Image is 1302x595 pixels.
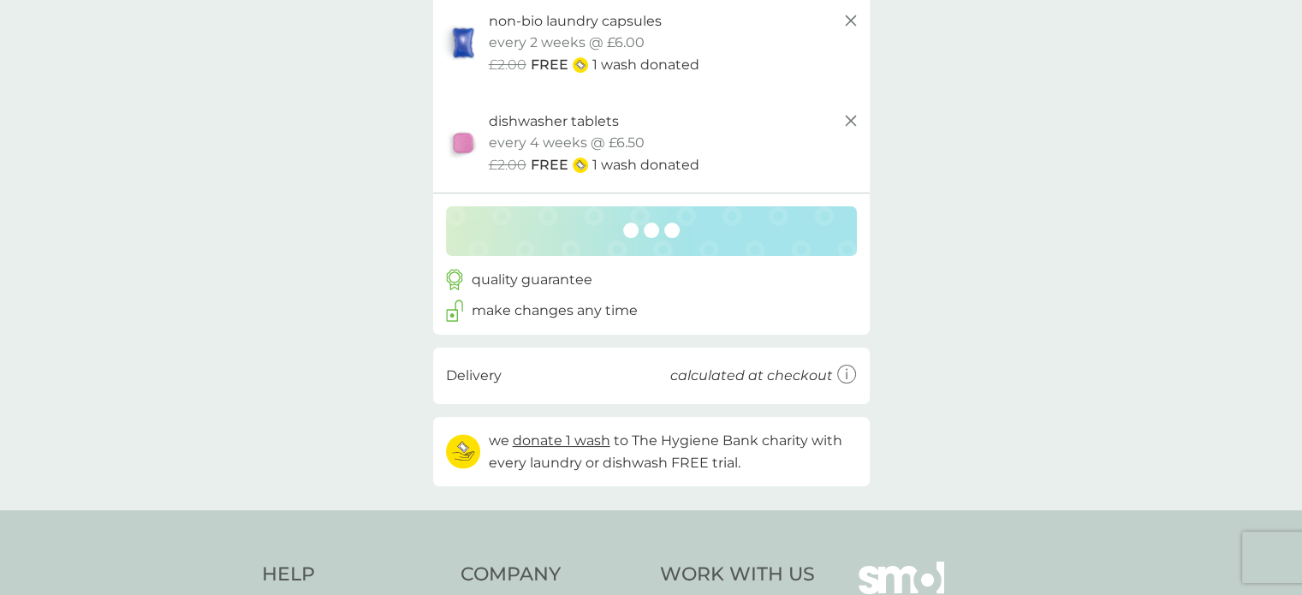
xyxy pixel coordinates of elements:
h4: Company [461,562,643,588]
span: £2.00 [489,154,526,176]
h4: Help [262,562,444,588]
p: every 2 weeks @ £6.00 [489,32,645,54]
span: donate 1 wash [513,432,610,449]
span: £2.00 [489,54,526,76]
span: FREE [531,54,568,76]
p: 1 wash donated [592,154,699,176]
p: non-bio laundry capsules [489,10,662,33]
p: every 4 weeks @ £6.50 [489,132,645,154]
p: Delivery [446,365,502,387]
p: dishwasher tablets [489,110,619,133]
p: make changes any time [472,300,638,322]
p: quality guarantee [472,269,592,291]
h4: Work With Us [660,562,815,588]
p: we to The Hygiene Bank charity with every laundry or dishwash FREE trial. [489,430,857,473]
p: calculated at checkout [670,365,833,387]
p: 1 wash donated [592,54,699,76]
span: FREE [531,154,568,176]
